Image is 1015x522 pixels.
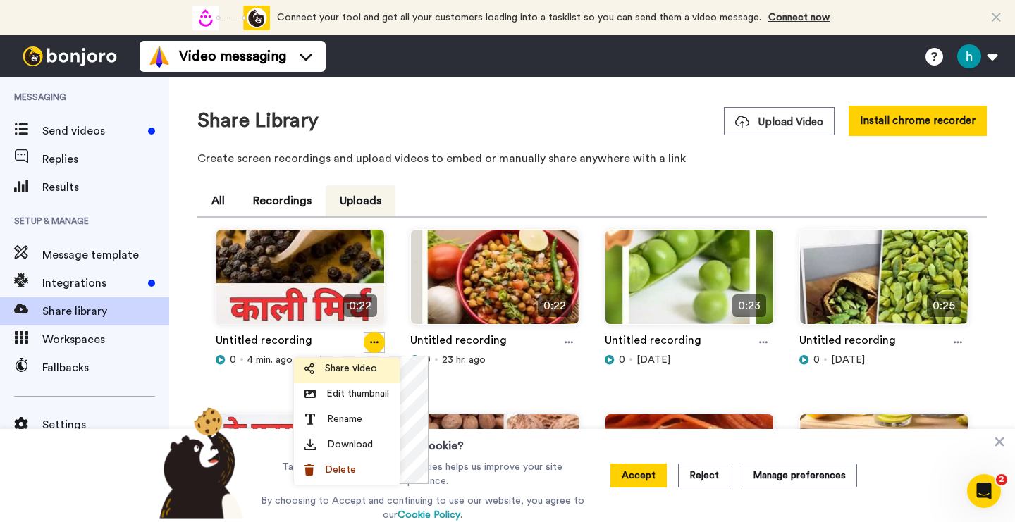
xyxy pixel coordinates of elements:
span: 0 [424,353,431,367]
p: Create screen recordings and upload videos to embed or manually share anywhere with a link [197,150,987,167]
button: Accept [610,464,667,487]
img: ce2fe1e3-ec4d-4502-9a1f-a195ecae1ff0_thumbnail_source_1755834648.jpg [216,230,384,336]
button: Uploads [326,185,395,216]
div: 4 min. ago [216,353,385,367]
span: Video messaging [179,46,286,66]
a: Cookie Policy [398,510,460,520]
p: By choosing to Accept and continuing to use our website, you agree to our . [257,494,588,522]
span: Connect your tool and get all your customers loading into a tasklist so you can send them a video... [277,13,761,23]
span: Integrations [42,275,142,292]
img: 1da50113-0521-4bbc-883e-087078c99476_thumbnail_source_1755403597.jpg [411,414,579,521]
span: Results [42,179,169,196]
a: Untitled recording [216,332,312,353]
img: 25cc25fb-d3c2-4d53-9038-dba66b76984c_thumbnail_source_1755575010.jpg [800,230,968,336]
span: 0 [619,353,625,367]
span: Send videos [42,123,142,139]
img: 789ff8fe-37c8-4f39-8878-583b569edc5f_thumbnail_source_1755231644.jpg [800,414,968,521]
span: Rename [327,412,362,426]
div: 23 hr. ago [410,353,579,367]
span: 0:23 [732,294,766,317]
span: Share video [325,361,377,375]
h3: Want a cookie? [381,429,464,454]
span: 0 [230,353,236,367]
div: animation [192,6,270,30]
a: Connect now [768,13,830,23]
div: [DATE] [799,353,968,367]
button: All [197,185,239,216]
span: Upload Video [735,115,823,130]
span: Download [327,437,373,452]
img: 55046e09-a112-40e5-9b07-6ea0863edcbd_thumbnail_source_1755317521.jpg [605,414,773,521]
span: Delete [325,463,356,477]
iframe: Intercom live chat [967,474,1001,508]
button: Install chrome recorder [849,106,987,136]
img: bear-with-cookie.png [147,406,251,519]
span: Workspaces [42,331,169,348]
span: 0:22 [343,294,377,317]
span: 2 [996,474,1007,485]
span: Edit thumbnail [326,387,389,401]
a: Untitled recording [605,332,701,353]
img: 98f61c2d-ae00-46a7-8904-b059aa6a8f00_thumbnail_source_1755748766.jpg [411,230,579,336]
span: 0:22 [538,294,572,317]
button: Reject [678,464,730,487]
img: vm-color.svg [148,45,171,68]
a: Untitled recording [410,332,507,353]
span: Fallbacks [42,359,169,376]
span: Message template [42,247,169,263]
a: Untitled recording [799,332,896,353]
button: Upload Video [724,107,835,135]
span: Share library [42,303,169,320]
span: 0:25 [927,294,961,317]
span: Settings [42,416,169,433]
h1: Share Library [197,110,319,132]
p: Taking one of our delicious cookies helps us improve your site experience. [257,460,588,488]
div: [DATE] [605,353,774,367]
button: Recordings [239,185,326,216]
button: Manage preferences [742,464,857,487]
img: bj-logo-header-white.svg [17,46,123,66]
span: Replies [42,151,169,168]
span: 0 [813,353,820,367]
img: 2dea985a-d9f3-4b4b-8e43-cec3c93ef4c2_thumbnail_source_1755661682.jpg [605,230,773,336]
